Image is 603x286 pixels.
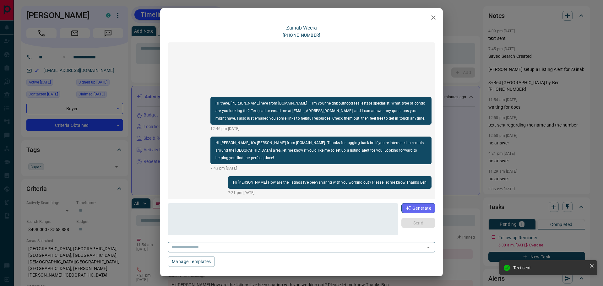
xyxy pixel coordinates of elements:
button: Manage Templates [168,256,215,267]
p: Hi there, [PERSON_NAME] here from [DOMAIN_NAME] – I’m your neighbourhood real estate specialist. ... [215,100,426,122]
p: Hi [PERSON_NAME] How are the listings I’ve been sharing with you working out? Please let me know ... [233,179,426,186]
button: Open [424,243,433,252]
button: Generate [401,203,435,213]
a: Zainab Weera [286,25,317,31]
p: 7:43 pm [DATE] [210,165,432,171]
p: 7:21 pm [DATE] [228,190,432,196]
p: [PHONE_NUMBER] [283,32,320,39]
p: 12:46 pm [DATE] [210,126,432,132]
div: Text sent [513,265,587,270]
p: Hi [PERSON_NAME], it's [PERSON_NAME] from [DOMAIN_NAME]. Thanks for logging back in! If you're in... [215,139,426,162]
